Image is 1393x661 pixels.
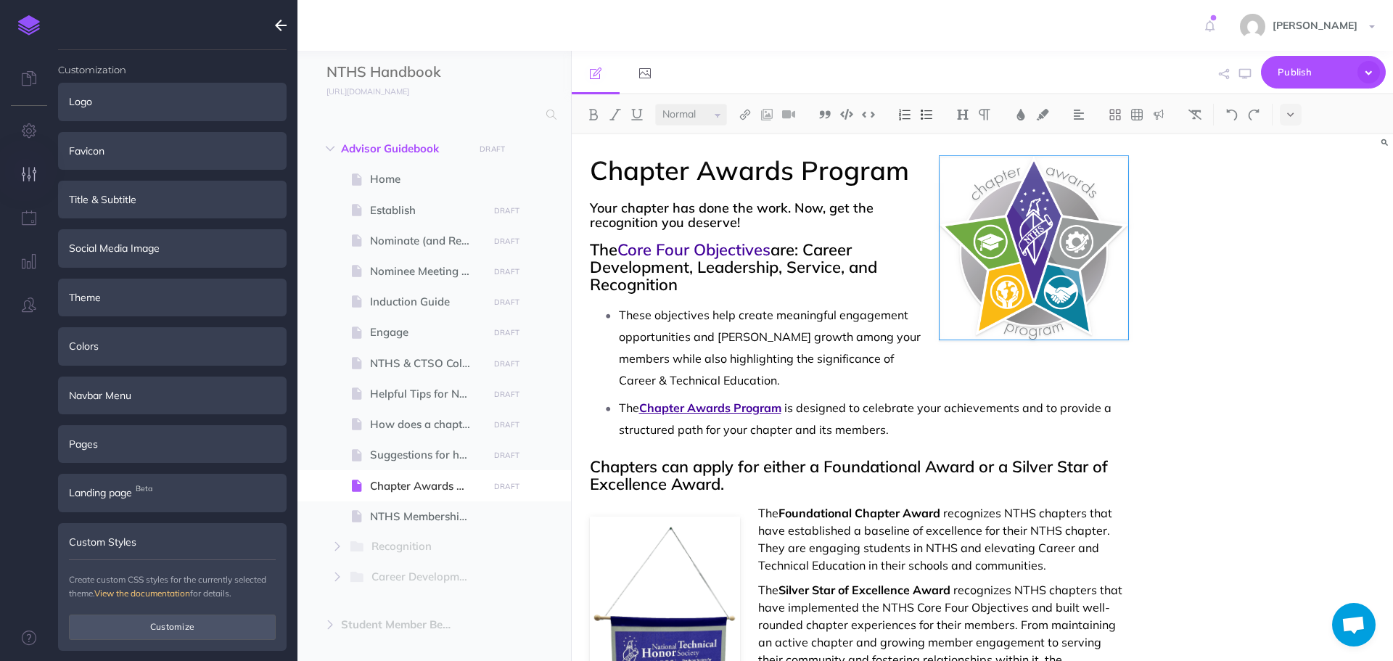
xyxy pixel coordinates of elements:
img: Inline code button [862,109,875,120]
a: [URL][DOMAIN_NAME] [297,83,424,98]
span: Engage [370,324,484,341]
small: DRAFT [494,206,519,215]
span: The [590,239,617,260]
img: Italic button [609,109,622,120]
button: DRAFT [488,324,525,341]
small: DRAFT [494,390,519,399]
img: logo-mark.svg [18,15,40,36]
img: Create table button [1130,109,1143,120]
img: Text background color button [1036,109,1049,120]
span: Nominate (and Register) [370,232,484,250]
button: DRAFT [488,356,525,372]
div: Theme [58,279,287,316]
img: Clear styles button [1188,109,1201,120]
div: Landing pageBeta [58,474,287,512]
input: Search [326,102,538,128]
div: Colors [58,327,287,365]
span: Nominee Meeting Guide [370,263,484,280]
span: The [758,506,778,520]
button: DRAFT [488,263,525,280]
button: Publish [1261,56,1386,89]
div: Social Media Image [58,229,287,267]
span: Chapter Awards Program [590,154,909,186]
span: are: Career Development, Leadership, Service, and Recognition [590,239,882,295]
span: Landing page [69,485,132,501]
a: Core Four Objectives [617,239,771,260]
img: Ordered list button [898,109,911,120]
div: Custom Styles [58,523,287,561]
span: These objectives help create meaningful engagement opportunities and [PERSON_NAME] growth among y... [619,308,924,387]
span: NTHS Membership Criteria [370,508,484,525]
button: DRAFT [488,416,525,433]
a: View the documentation [94,588,190,599]
span: Home [370,171,484,188]
button: Customize [69,615,276,639]
img: Link button [739,109,752,120]
img: e15ca27c081d2886606c458bc858b488.jpg [1240,14,1265,39]
span: Silver Star of Excellence Award [778,583,950,597]
small: DRAFT [494,451,519,460]
p: Create custom CSS styles for the currently selected theme. for details. [69,572,276,600]
img: Callout dropdown menu button [1152,109,1165,120]
button: DRAFT [488,294,525,311]
span: Career Development [371,568,480,587]
button: DRAFT [474,141,511,157]
span: Chapter Awards Program [370,477,484,495]
img: Underline button [630,109,644,120]
span: Publish [1278,61,1350,83]
span: Induction Guide [370,293,484,311]
span: Suggestions for having a Successful Chapter [370,446,484,464]
small: DRAFT [480,144,505,154]
button: DRAFT [488,447,525,464]
span: Foundational Chapter Award [778,506,940,520]
span: NTHS & CTSO Collaboration Guide [370,355,484,372]
small: [URL][DOMAIN_NAME] [326,86,409,97]
img: Redo [1247,109,1260,120]
img: Code block button [840,109,853,120]
span: Student Member Benefits Guide [341,616,466,633]
span: Advisor Guidebook [341,140,466,157]
h4: Customization [58,50,287,75]
span: [PERSON_NAME] [1265,19,1365,32]
img: Text color button [1014,109,1027,120]
img: Alignment dropdown menu button [1072,109,1085,120]
small: DRAFT [494,267,519,276]
small: DRAFT [494,328,519,337]
button: DRAFT [488,386,525,403]
div: Title & Subtitle [58,181,287,218]
small: DRAFT [494,237,519,246]
img: Unordered list button [920,109,933,120]
img: Headings dropdown button [956,109,969,120]
span: The [758,583,778,597]
img: JtrZupl0CUrUZwt24eIi.png [940,156,1128,340]
img: Paragraph button [978,109,991,120]
button: DRAFT [488,202,525,219]
div: Pages [58,425,287,463]
span: Establish [370,202,484,219]
span: Chapters can apply for either a Foundational Award or a Silver Star of Excellence Award. [590,456,1112,494]
span: Beta [132,481,156,496]
img: Add image button [760,109,773,120]
button: DRAFT [488,478,525,495]
span: How does a chapter implement the Core Four Objectives? [370,416,484,433]
small: DRAFT [494,482,519,491]
button: DRAFT [488,233,525,250]
img: Add video button [782,109,795,120]
small: DRAFT [494,359,519,369]
span: Helpful Tips for NTHS Chapter Officers [370,385,484,403]
input: Documentation Name [326,62,497,83]
span: The [619,401,639,415]
div: Favicon [58,132,287,170]
a: Chapter Awards Program [639,401,781,415]
span: Recognition [371,538,462,557]
img: Blockquote button [818,109,831,120]
span: Your chapter has done the work. Now, get the recognition you deserve! [590,201,1129,230]
a: Open chat [1332,603,1376,646]
span: recognizes NTHS chapters that have established a baseline of excellence for their NTHS chapter. T... [758,506,1115,572]
img: Undo [1225,109,1238,120]
div: Navbar Menu [58,377,287,414]
span: is designed to celebrate your achievements and to provide a structured path for your chapter and ... [619,401,1114,437]
small: DRAFT [494,297,519,307]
